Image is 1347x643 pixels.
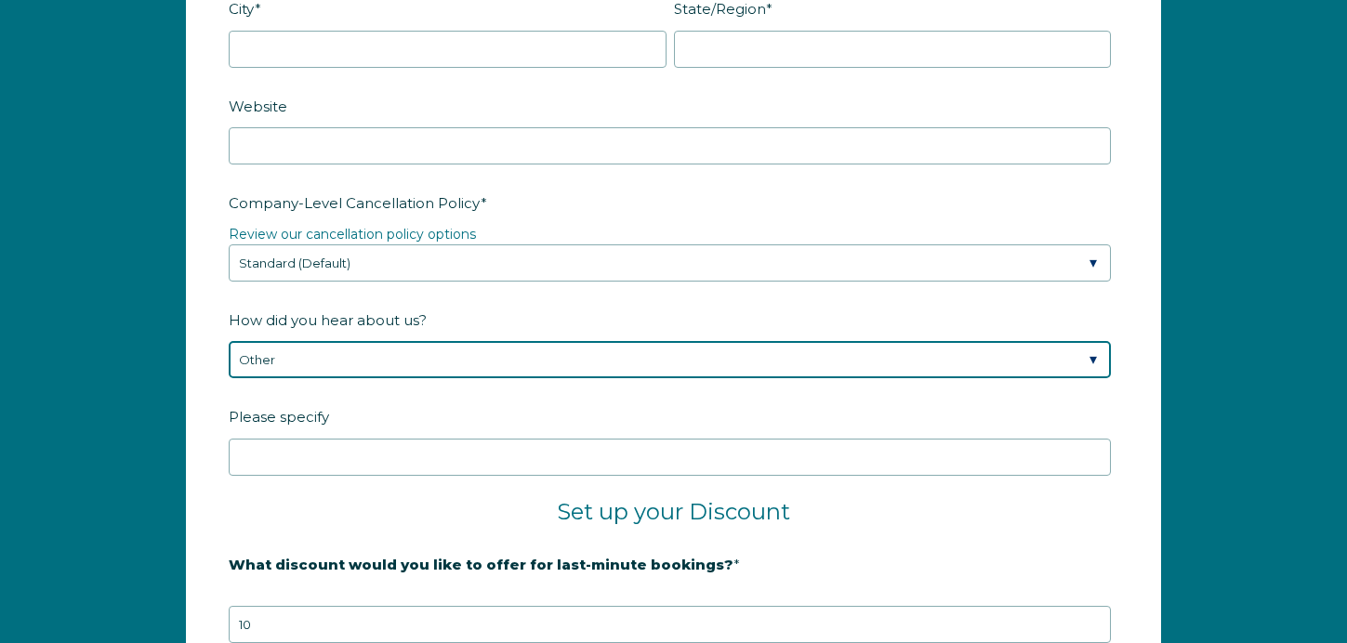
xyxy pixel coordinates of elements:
strong: What discount would you like to offer for last-minute bookings? [229,556,733,573]
span: Company-Level Cancellation Policy [229,189,481,217]
a: Review our cancellation policy options [229,226,476,243]
span: Please specify [229,402,329,431]
span: Website [229,92,287,121]
span: Set up your Discount [557,498,790,525]
span: How did you hear about us? [229,306,427,335]
strong: 20% is recommended, minimum of 10% [229,587,520,604]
